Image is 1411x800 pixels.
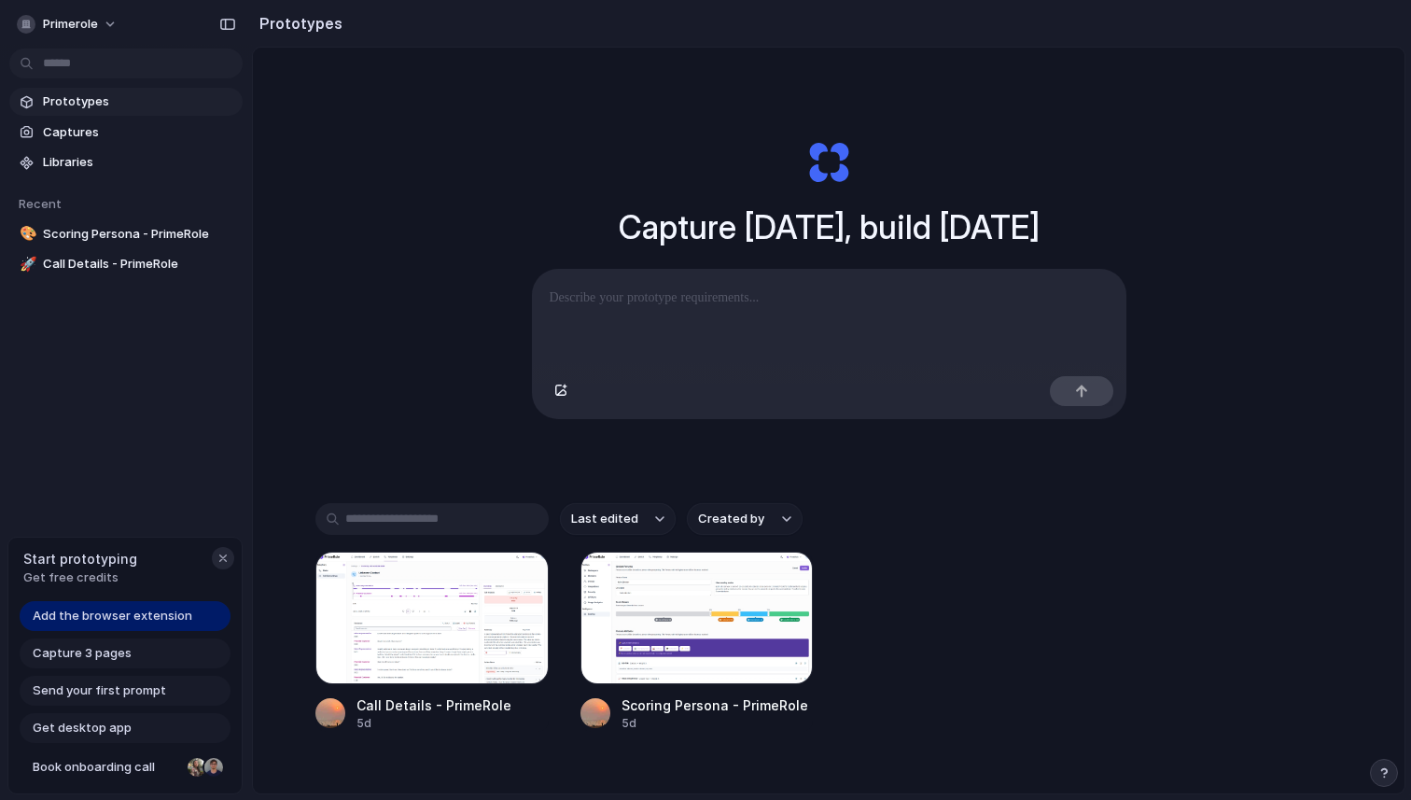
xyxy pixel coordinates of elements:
[33,719,132,737] span: Get desktop app
[17,225,35,244] button: 🎨
[43,225,235,244] span: Scoring Persona - PrimeRole
[622,715,808,732] div: 5d
[9,220,243,248] a: 🎨Scoring Persona - PrimeRole
[9,119,243,147] a: Captures
[33,681,166,700] span: Send your first prompt
[560,503,676,535] button: Last edited
[698,510,764,528] span: Created by
[23,568,137,587] span: Get free credits
[619,203,1040,252] h1: Capture [DATE], build [DATE]
[43,92,235,111] span: Prototypes
[19,196,62,211] span: Recent
[33,758,180,777] span: Book onboarding call
[203,756,225,779] div: Christian Iacullo
[43,153,235,172] span: Libraries
[622,695,808,715] div: Scoring Persona - PrimeRole
[580,552,814,732] a: Scoring Persona - PrimeRoleScoring Persona - PrimeRole5d
[43,15,98,34] span: primerole
[9,148,243,176] a: Libraries
[33,607,192,625] span: Add the browser extension
[252,12,342,35] h2: Prototypes
[17,255,35,274] button: 🚀
[20,223,33,245] div: 🎨
[315,552,549,732] a: Call Details - PrimeRoleCall Details - PrimeRole5d
[20,601,231,631] a: Add the browser extension
[20,752,231,782] a: Book onboarding call
[356,715,511,732] div: 5d
[9,250,243,278] a: 🚀Call Details - PrimeRole
[186,756,208,779] div: Nicole Kubica
[43,123,235,142] span: Captures
[687,503,803,535] button: Created by
[571,510,638,528] span: Last edited
[356,695,511,715] div: Call Details - PrimeRole
[23,549,137,568] span: Start prototyping
[43,255,235,274] span: Call Details - PrimeRole
[33,644,132,663] span: Capture 3 pages
[20,254,33,275] div: 🚀
[20,713,231,743] a: Get desktop app
[9,88,243,116] a: Prototypes
[9,9,127,39] button: primerole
